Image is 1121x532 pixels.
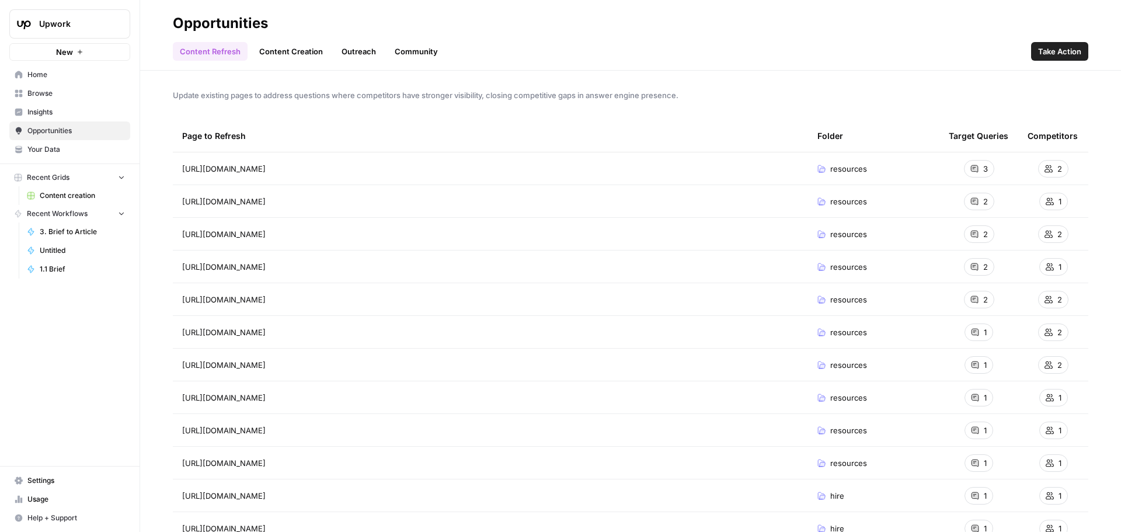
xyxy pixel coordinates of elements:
[1057,359,1062,371] span: 2
[984,326,987,338] span: 1
[173,42,248,61] a: Content Refresh
[40,227,125,237] span: 3. Brief to Article
[335,42,383,61] a: Outreach
[27,126,125,136] span: Opportunities
[13,13,34,34] img: Upwork Logo
[9,121,130,140] a: Opportunities
[22,241,130,260] a: Untitled
[182,120,799,152] div: Page to Refresh
[830,326,867,338] span: resources
[983,196,988,207] span: 2
[830,425,867,436] span: resources
[9,490,130,509] a: Usage
[40,190,125,201] span: Content creation
[983,163,988,175] span: 3
[830,196,867,207] span: resources
[984,490,987,502] span: 1
[173,89,1088,101] span: Update existing pages to address questions where competitors have stronger visibility, closing co...
[830,261,867,273] span: resources
[182,425,266,436] span: [URL][DOMAIN_NAME]
[182,228,266,240] span: [URL][DOMAIN_NAME]
[40,264,125,274] span: 1.1 Brief
[22,260,130,279] a: 1.1 Brief
[1028,120,1078,152] div: Competitors
[27,107,125,117] span: Insights
[27,144,125,155] span: Your Data
[9,9,130,39] button: Workspace: Upwork
[1031,42,1088,61] button: Take Action
[9,43,130,61] button: New
[40,245,125,256] span: Untitled
[1057,326,1062,338] span: 2
[830,228,867,240] span: resources
[9,205,130,222] button: Recent Workflows
[39,18,110,30] span: Upwork
[182,294,266,305] span: [URL][DOMAIN_NAME]
[830,163,867,175] span: resources
[27,475,125,486] span: Settings
[983,228,988,240] span: 2
[1059,261,1061,273] span: 1
[9,140,130,159] a: Your Data
[182,359,266,371] span: [URL][DOMAIN_NAME]
[22,222,130,241] a: 3. Brief to Article
[830,457,867,469] span: resources
[27,88,125,99] span: Browse
[9,509,130,527] button: Help + Support
[1057,163,1062,175] span: 2
[830,359,867,371] span: resources
[27,69,125,80] span: Home
[56,46,73,58] span: New
[949,120,1008,152] div: Target Queries
[182,392,266,404] span: [URL][DOMAIN_NAME]
[984,392,987,404] span: 1
[22,186,130,205] a: Content creation
[830,294,867,305] span: resources
[27,513,125,523] span: Help + Support
[9,65,130,84] a: Home
[182,163,266,175] span: [URL][DOMAIN_NAME]
[1038,46,1081,57] span: Take Action
[1059,490,1061,502] span: 1
[252,42,330,61] a: Content Creation
[9,169,130,186] button: Recent Grids
[984,425,987,436] span: 1
[182,326,266,338] span: [URL][DOMAIN_NAME]
[1059,457,1061,469] span: 1
[984,457,987,469] span: 1
[182,196,266,207] span: [URL][DOMAIN_NAME]
[27,494,125,505] span: Usage
[388,42,445,61] a: Community
[27,172,69,183] span: Recent Grids
[983,294,988,305] span: 2
[817,120,843,152] div: Folder
[830,392,867,404] span: resources
[182,261,266,273] span: [URL][DOMAIN_NAME]
[1059,196,1061,207] span: 1
[1057,294,1062,305] span: 2
[182,457,266,469] span: [URL][DOMAIN_NAME]
[27,208,88,219] span: Recent Workflows
[9,84,130,103] a: Browse
[983,261,988,273] span: 2
[830,490,844,502] span: hire
[1057,228,1062,240] span: 2
[1059,392,1061,404] span: 1
[182,490,266,502] span: [URL][DOMAIN_NAME]
[984,359,987,371] span: 1
[9,103,130,121] a: Insights
[9,471,130,490] a: Settings
[1059,425,1061,436] span: 1
[173,14,268,33] div: Opportunities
